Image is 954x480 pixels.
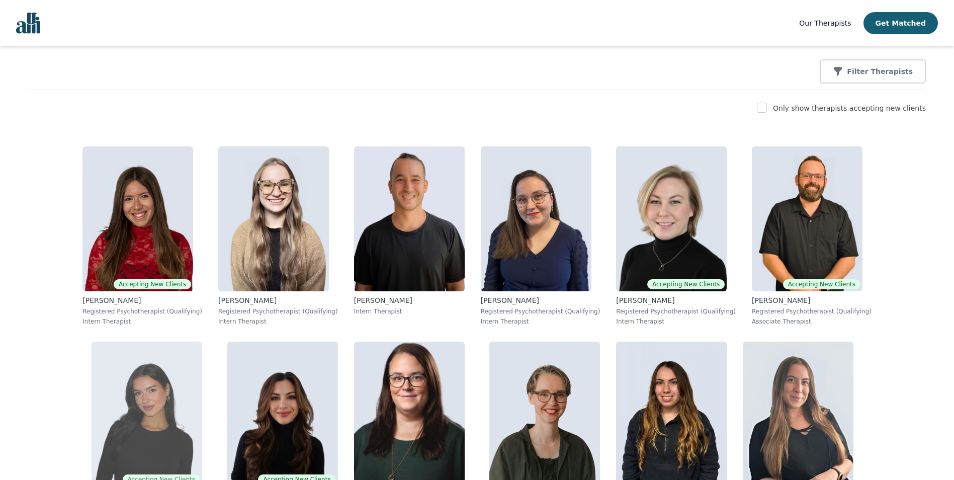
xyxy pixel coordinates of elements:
[799,19,851,27] span: Our Therapists
[16,13,40,34] img: alli logo
[354,295,465,305] p: [PERSON_NAME]
[218,146,329,291] img: Faith_Woodley
[752,295,872,305] p: [PERSON_NAME]
[218,307,338,315] p: Registered Psychotherapist (Qualifying)
[82,317,202,326] p: Intern Therapist
[820,59,926,84] button: Filter Therapists
[752,146,862,291] img: Josh_Cadieux
[346,138,473,334] a: Kavon_Banejad[PERSON_NAME]Intern Therapist
[481,295,600,305] p: [PERSON_NAME]
[616,295,736,305] p: [PERSON_NAME]
[82,146,193,291] img: Alisha_Levine
[616,307,736,315] p: Registered Psychotherapist (Qualifying)
[783,279,860,289] span: Accepting New Clients
[74,138,210,334] a: Alisha_LevineAccepting New Clients[PERSON_NAME]Registered Psychotherapist (Qualifying)Intern Ther...
[799,17,851,29] a: Our Therapists
[752,317,872,326] p: Associate Therapist
[481,307,600,315] p: Registered Psychotherapist (Qualifying)
[82,295,202,305] p: [PERSON_NAME]
[210,138,346,334] a: Faith_Woodley[PERSON_NAME]Registered Psychotherapist (Qualifying)Intern Therapist
[608,138,744,334] a: Jocelyn_CrawfordAccepting New Clients[PERSON_NAME]Registered Psychotherapist (Qualifying)Intern T...
[752,307,872,315] p: Registered Psychotherapist (Qualifying)
[863,12,938,34] button: Get Matched
[354,307,465,315] p: Intern Therapist
[354,146,465,291] img: Kavon_Banejad
[616,146,727,291] img: Jocelyn_Crawford
[473,138,609,334] a: Vanessa_McCulloch[PERSON_NAME]Registered Psychotherapist (Qualifying)Intern Therapist
[773,104,926,112] label: Only show therapists accepting new clients
[218,295,338,305] p: [PERSON_NAME]
[481,146,591,291] img: Vanessa_McCulloch
[82,307,202,315] p: Registered Psychotherapist (Qualifying)
[481,317,600,326] p: Intern Therapist
[218,317,338,326] p: Intern Therapist
[647,279,725,289] span: Accepting New Clients
[847,66,913,76] p: Filter Therapists
[744,138,880,334] a: Josh_CadieuxAccepting New Clients[PERSON_NAME]Registered Psychotherapist (Qualifying)Associate Th...
[114,279,191,289] span: Accepting New Clients
[616,317,736,326] p: Intern Therapist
